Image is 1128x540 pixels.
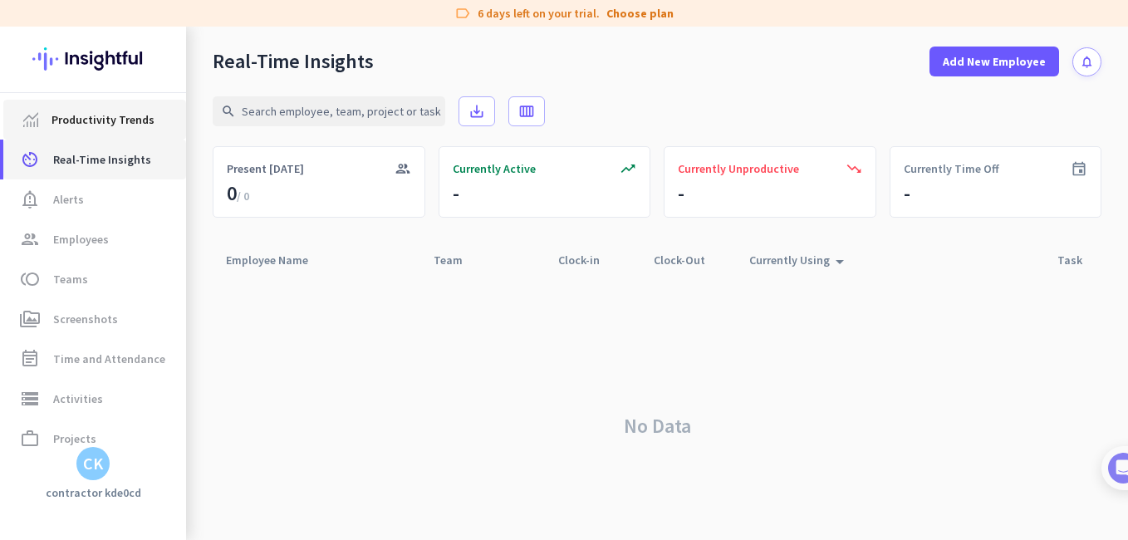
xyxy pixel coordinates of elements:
[846,160,862,177] i: trending_down
[3,419,186,459] a: work_outlineProjects
[53,429,96,449] span: Projects
[83,455,103,472] div: CK
[395,160,411,177] i: group
[434,248,483,272] div: Team
[558,248,620,272] div: Clock-in
[20,389,40,409] i: storage
[904,160,999,177] span: Currently Time Off
[468,103,485,120] i: save_alt
[3,259,186,299] a: tollTeams
[3,299,186,339] a: perm_mediaScreenshots
[3,179,186,219] a: notification_importantAlerts
[3,100,186,140] a: menu-itemProductivity Trends
[194,465,221,477] span: Help
[20,189,40,209] i: notification_important
[1072,47,1101,76] button: notifications
[83,424,166,490] button: Messages
[64,317,289,386] div: It's time to add your employees! This is crucial since Insightful will start collecting their act...
[20,150,40,169] i: av_timer
[654,248,725,272] div: Clock-Out
[453,160,536,177] span: Currently Active
[904,180,910,207] div: -
[3,140,186,179] a: av_timerReal-Time Insights
[64,289,282,306] div: Add employees
[3,339,186,379] a: event_noteTime and Attendance
[59,174,86,200] img: Profile image for Tamara
[249,424,332,490] button: Tasks
[227,160,304,177] span: Present [DATE]
[20,229,40,249] i: group
[23,112,38,127] img: menu-item
[606,5,674,22] a: Choose plan
[1080,55,1094,69] i: notifications
[51,110,154,130] span: Productivity Trends
[31,283,302,310] div: 1Add employees
[459,96,495,126] button: save_alt
[53,309,118,329] span: Screenshots
[1057,248,1102,272] div: Task
[929,47,1059,76] button: Add New Employee
[23,64,309,124] div: 🎊 Welcome to Insightful! 🎊
[17,218,59,236] p: 4 steps
[20,349,40,369] i: event_note
[3,379,186,419] a: storageActivities
[166,424,249,490] button: Help
[213,49,374,74] div: Real-Time Insights
[64,400,224,433] button: Add your employees
[508,96,545,126] button: calendar_view_week
[53,389,103,409] span: Activities
[3,219,186,259] a: groupEmployees
[749,248,850,272] div: Currently Using
[23,124,309,164] div: You're just a few steps away from completing the essential app setup
[620,160,636,177] i: trending_up
[227,180,249,207] div: 0
[1071,160,1087,177] i: event
[92,179,273,195] div: [PERSON_NAME] from Insightful
[20,269,40,289] i: toll
[212,218,316,236] p: About 10 minutes
[518,103,535,120] i: calendar_view_week
[454,5,471,22] i: label
[24,465,58,477] span: Home
[453,180,459,207] div: -
[53,349,165,369] span: Time and Attendance
[53,150,151,169] span: Real-Time Insights
[678,160,799,177] span: Currently Unproductive
[678,180,684,207] div: -
[53,189,84,209] span: Alerts
[141,7,194,36] h1: Tasks
[32,27,154,91] img: Insightful logo
[237,189,249,204] span: / 0
[292,7,321,37] div: Close
[213,96,445,126] input: Search employee, team, project or task
[272,465,308,477] span: Tasks
[221,104,236,119] i: search
[830,252,850,272] i: arrow_drop_up
[20,309,40,329] i: perm_media
[20,429,40,449] i: work_outline
[53,269,88,289] span: Teams
[226,248,328,272] div: Employee Name
[943,53,1046,70] span: Add New Employee
[96,465,154,477] span: Messages
[53,229,109,249] span: Employees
